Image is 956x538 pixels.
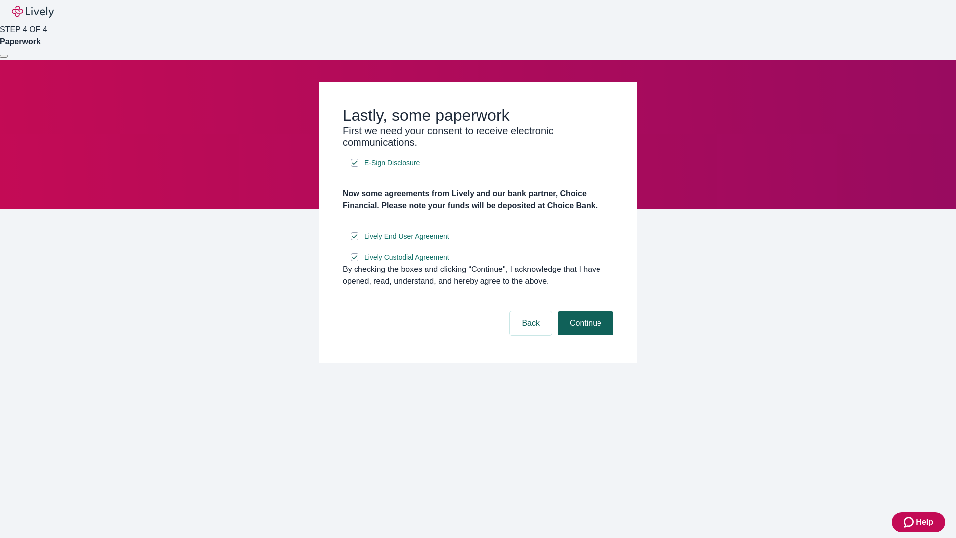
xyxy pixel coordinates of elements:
img: Lively [12,6,54,18]
div: By checking the boxes and clicking “Continue", I acknowledge that I have opened, read, understand... [343,264,613,287]
h2: Lastly, some paperwork [343,106,613,125]
h3: First we need your consent to receive electronic communications. [343,125,613,148]
button: Back [510,311,552,335]
span: Help [916,516,933,528]
span: Lively Custodial Agreement [364,252,449,263]
a: e-sign disclosure document [362,157,422,169]
svg: Zendesk support icon [904,516,916,528]
a: e-sign disclosure document [362,251,451,264]
span: Lively End User Agreement [364,231,449,242]
a: e-sign disclosure document [362,230,451,243]
span: E-Sign Disclosure [364,158,420,168]
h4: Now some agreements from Lively and our bank partner, Choice Financial. Please note your funds wi... [343,188,613,212]
button: Continue [558,311,613,335]
button: Zendesk support iconHelp [892,512,945,532]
